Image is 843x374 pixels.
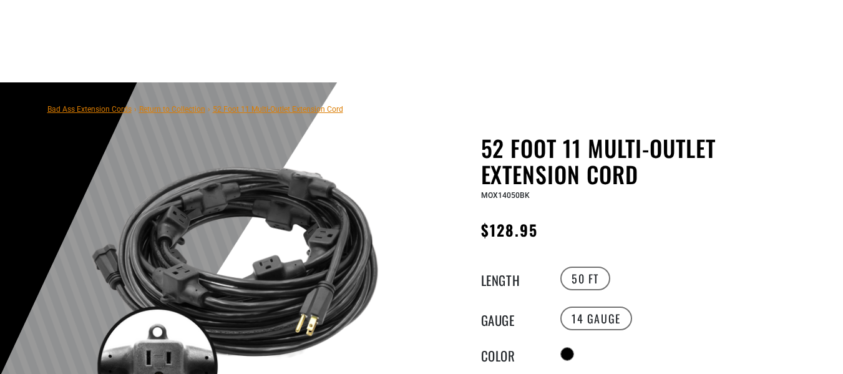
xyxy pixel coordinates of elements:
span: 52 Foot 11 Multi-Outlet Extension Cord [213,105,343,114]
label: 14 Gauge [560,307,632,330]
a: Return to Collection [139,105,205,114]
span: $128.95 [481,219,538,241]
legend: Length [481,270,543,287]
span: › [134,105,137,114]
span: MOX14050BK [481,191,530,200]
nav: breadcrumbs [47,101,343,116]
span: › [208,105,210,114]
legend: Color [481,346,543,362]
a: Bad Ass Extension Cords [47,105,132,114]
h1: 52 Foot 11 Multi-Outlet Extension Cord [481,135,787,187]
label: 50 FT [560,267,610,290]
legend: Gauge [481,310,543,327]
